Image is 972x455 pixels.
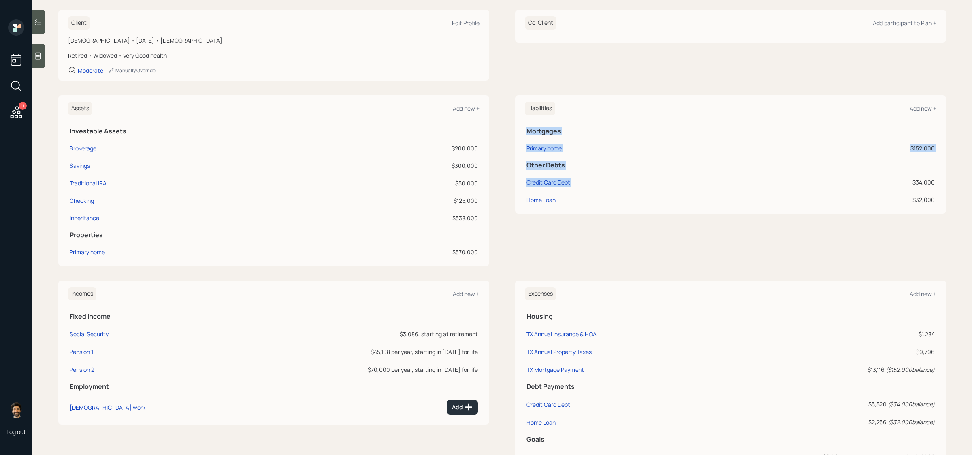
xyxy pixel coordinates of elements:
div: Add participant to Plan + [873,19,936,27]
h5: Properties [70,231,478,239]
div: $125,000 [307,196,478,205]
div: $1,284 [707,330,935,338]
button: Add [447,400,478,415]
h6: Liabilities [525,102,555,115]
div: $70,000 per year, starting in [DATE] for life [239,365,478,374]
i: ( $32,000 balance) [888,418,935,426]
div: Home Loan [526,419,556,426]
div: Add new + [910,105,936,112]
div: Social Security [70,330,109,338]
div: Inheritance [70,214,99,222]
h5: Debt Payments [526,383,935,391]
div: Add new + [453,105,480,112]
div: $13,116 [707,365,935,374]
div: $45,108 per year, starting in [DATE] for life [239,348,478,356]
div: Log out [6,428,26,436]
div: [DEMOGRAPHIC_DATA] • [DATE] • [DEMOGRAPHIC_DATA] [68,36,480,45]
div: Traditional IRA [70,179,107,187]
h6: Incomes [68,287,96,300]
div: $3,086, starting at retirement [239,330,478,338]
i: ( $152,000 balance) [886,366,935,373]
div: Credit Card Debt [526,178,570,187]
div: Retired • Widowed • Very Good health [68,51,480,60]
div: Pension 2 [70,366,94,373]
h5: Other Debts [526,161,935,169]
h5: Goals [526,436,935,443]
div: $2,256 [707,418,935,426]
div: $50,000 [307,179,478,187]
div: Add new + [453,290,480,298]
div: Primary home [526,144,562,152]
div: Manually Override [108,67,156,74]
div: 11 [19,102,27,110]
h5: Housing [526,313,935,320]
div: $152,000 [786,144,935,152]
div: TX Mortgage Payment [526,366,584,373]
div: Add new + [910,290,936,298]
div: Pension 1 [70,348,93,356]
div: $338,000 [307,214,478,222]
div: Moderate [78,67,103,74]
div: Edit Profile [452,19,480,27]
h5: Employment [70,383,478,391]
div: Checking [70,196,94,205]
h6: Client [68,16,90,30]
div: $300,000 [307,161,478,170]
div: $5,520 [707,400,935,408]
img: eric-schwartz-headshot.png [8,402,24,418]
div: $9,796 [707,348,935,356]
div: TX Annual Property Taxes [526,348,592,356]
h6: Expenses [525,287,556,300]
div: $32,000 [786,195,935,204]
div: $200,000 [307,144,478,152]
div: $34,000 [786,178,935,187]
h5: Investable Assets [70,127,478,135]
h5: Mortgages [526,127,935,135]
div: Brokerage [70,144,96,152]
div: TX Annual Insurance & HOA [526,330,597,338]
div: Add [452,403,473,411]
h5: Fixed Income [70,313,478,320]
div: Home Loan [526,195,556,204]
div: Savings [70,161,90,170]
div: Primary home [70,248,105,256]
div: Credit Card Debt [526,401,570,408]
h6: Assets [68,102,92,115]
div: $370,000 [307,248,478,256]
h6: Co-Client [525,16,556,30]
i: ( $34,000 balance) [888,400,935,408]
div: [DEMOGRAPHIC_DATA] work [70,403,145,411]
